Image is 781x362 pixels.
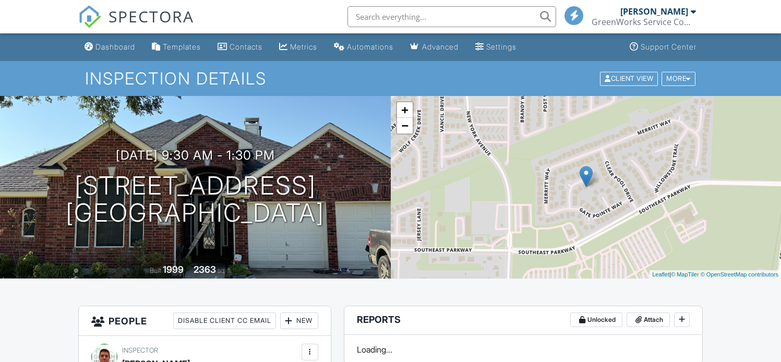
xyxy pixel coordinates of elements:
[80,38,139,57] a: Dashboard
[330,38,398,57] a: Automations (Basic)
[486,42,516,51] div: Settings
[148,38,205,57] a: Templates
[194,264,216,275] div: 2363
[290,42,317,51] div: Metrics
[599,74,660,82] a: Client View
[397,102,413,118] a: Zoom in
[280,312,318,329] div: New
[163,264,184,275] div: 1999
[95,42,135,51] div: Dashboard
[671,271,699,277] a: © MapTiler
[78,14,194,36] a: SPECTORA
[213,38,267,57] a: Contacts
[150,267,161,274] span: Built
[662,71,695,86] div: More
[122,346,158,354] span: Inspector
[78,5,101,28] img: The Best Home Inspection Software - Spectora
[109,5,194,27] span: SPECTORA
[79,306,331,336] h3: People
[163,42,201,51] div: Templates
[347,42,393,51] div: Automations
[397,118,413,134] a: Zoom out
[592,17,696,27] div: GreenWorks Service Company
[347,6,556,27] input: Search everything...
[230,42,262,51] div: Contacts
[652,271,669,277] a: Leaflet
[406,38,463,57] a: Advanced
[471,38,521,57] a: Settings
[626,38,701,57] a: Support Center
[116,148,275,162] h3: [DATE] 9:30 am - 1:30 pm
[422,42,459,51] div: Advanced
[275,38,321,57] a: Metrics
[218,267,232,274] span: sq. ft.
[701,271,778,277] a: © OpenStreetMap contributors
[620,6,688,17] div: [PERSON_NAME]
[173,312,276,329] div: Disable Client CC Email
[641,42,696,51] div: Support Center
[66,172,325,227] h1: [STREET_ADDRESS] [GEOGRAPHIC_DATA]
[85,69,696,88] h1: Inspection Details
[650,270,781,279] div: |
[600,71,658,86] div: Client View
